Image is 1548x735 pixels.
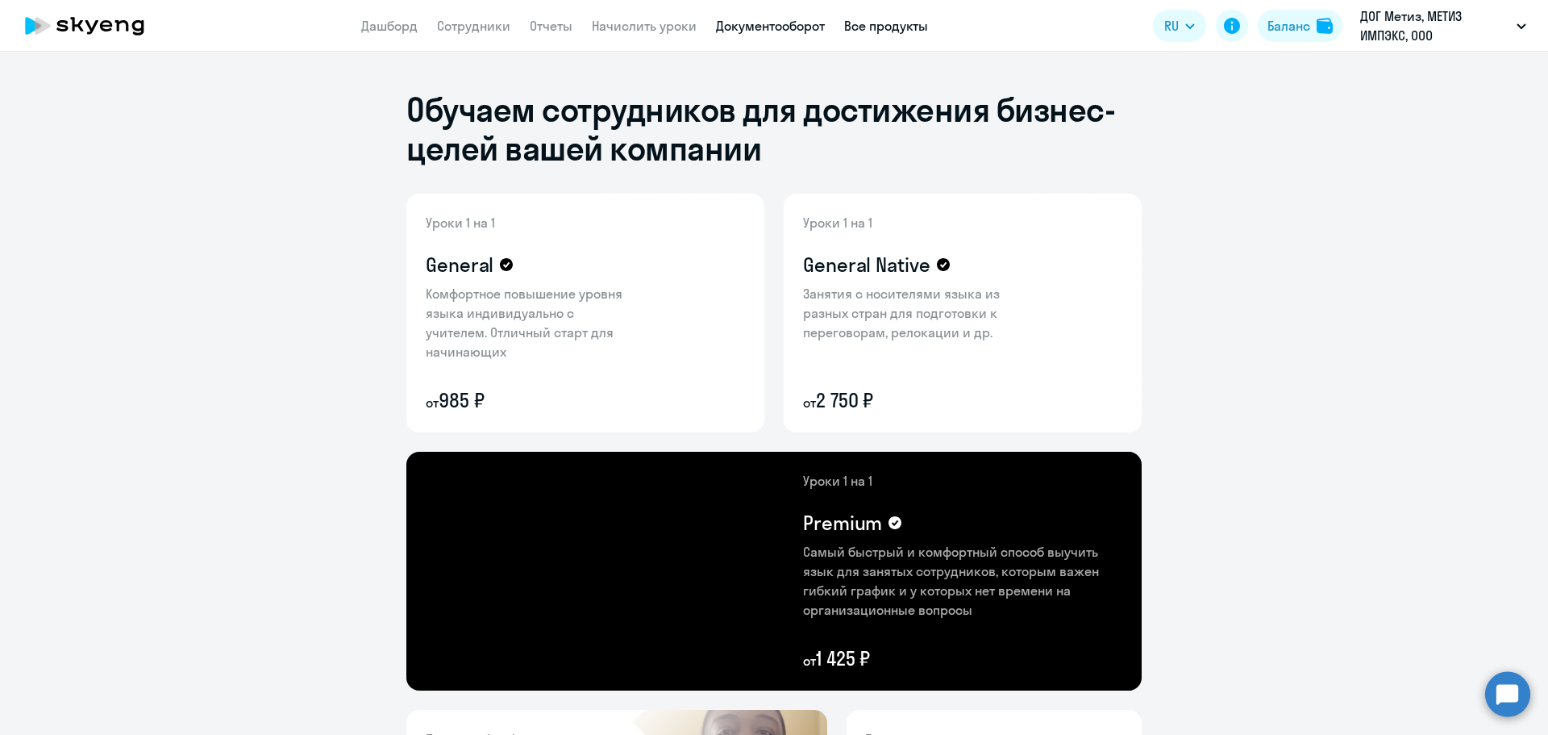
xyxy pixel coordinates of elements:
p: 1 425 ₽ [803,645,1122,671]
a: Документооборот [716,18,825,34]
img: premium-content-bg.png [579,452,1142,691]
p: Уроки 1 на 1 [803,213,1013,232]
h4: General Native [803,252,930,278]
button: RU [1153,10,1206,42]
h4: General [426,252,493,278]
p: 2 750 ₽ [803,387,1013,413]
a: Сотрудники [437,18,510,34]
p: Уроки 1 на 1 [803,471,1122,491]
a: Дашборд [361,18,418,34]
p: Занятия с носителями языка из разных стран для подготовки к переговорам, релокации и др. [803,284,1013,342]
p: Уроки 1 на 1 [426,213,635,232]
h1: Обучаем сотрудников для достижения бизнес-целей вашей компании [406,90,1142,168]
a: Начислить уроки [592,18,697,34]
small: от [803,653,816,669]
small: от [803,395,816,411]
img: balance [1317,18,1333,34]
h4: Premium [803,510,882,536]
button: Балансbalance [1258,10,1342,42]
p: ДОГ Метиз, МЕТИЗ ИМПЭКС, ООО [1360,6,1510,45]
a: Все продукты [844,18,928,34]
img: general-content-bg.png [406,194,649,432]
div: Баланс [1267,16,1310,35]
p: 985 ₽ [426,387,635,413]
p: Самый быстрый и комфортный способ выучить язык для занятых сотрудников, которым важен гибкий граф... [803,542,1122,620]
span: RU [1164,16,1179,35]
p: Комфортное повышение уровня языка индивидуально с учителем. Отличный старт для начинающих [426,284,635,361]
img: general-native-content-bg.png [784,194,1038,432]
a: Отчеты [530,18,572,34]
small: от [426,395,439,411]
button: ДОГ Метиз, МЕТИЗ ИМПЭКС, ООО [1352,6,1534,45]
